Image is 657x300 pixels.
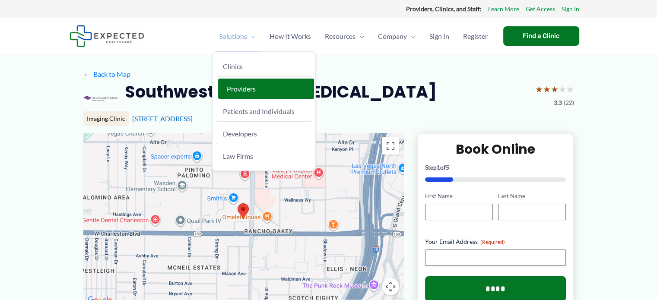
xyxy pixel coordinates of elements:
label: Your Email Address [425,237,566,246]
strong: Providers, Clinics, and Staff: [406,5,482,13]
span: How It Works [270,21,311,51]
a: ResourcesMenu Toggle [318,21,371,51]
a: SolutionsMenu Toggle [212,21,263,51]
p: Step of [425,164,566,171]
a: Register [456,21,495,51]
span: Solutions [219,21,247,51]
a: Law Firms [216,146,312,166]
span: Resources [325,21,355,51]
a: Sign In [422,21,456,51]
span: Law Firms [223,152,253,160]
a: Find a Clinic [503,26,579,46]
span: Sign In [429,21,449,51]
span: ★ [551,81,559,97]
button: Toggle fullscreen view [382,137,399,155]
span: Developers [223,129,257,138]
label: First Name [425,192,493,200]
a: Providers [218,79,314,99]
h2: Southwest Medical [MEDICAL_DATA] [125,81,437,102]
a: Patients and Individuals [216,101,312,122]
a: CompanyMenu Toggle [371,21,422,51]
a: Learn More [488,3,519,15]
span: ★ [559,81,566,97]
span: ★ [543,81,551,97]
span: Providers [227,85,256,93]
div: Imaging Clinic [83,111,129,126]
span: Clinics [223,62,243,70]
nav: Primary Site Navigation [212,21,495,51]
a: How It Works [263,21,318,51]
span: Patients and Individuals [223,107,295,115]
a: ←Back to Map [83,68,130,81]
span: (Required) [480,239,505,245]
a: Clinics [216,56,312,77]
span: Register [463,21,488,51]
a: Get Access [526,3,555,15]
span: Company [378,21,407,51]
a: [STREET_ADDRESS] [132,114,193,123]
a: Developers [216,123,312,144]
span: Menu Toggle [247,21,256,51]
span: Menu Toggle [407,21,416,51]
span: 1 [437,164,440,171]
a: Sign In [562,3,579,15]
span: ← [83,70,92,78]
span: ★ [535,81,543,97]
label: Last Name [498,192,566,200]
img: Expected Healthcare Logo - side, dark font, small [70,25,144,47]
span: 5 [446,164,449,171]
h2: Book Online [425,141,566,158]
span: 3.3 [554,97,562,108]
span: (22) [564,97,574,108]
button: Map camera controls [382,278,399,295]
span: Menu Toggle [355,21,364,51]
span: ★ [566,81,574,97]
